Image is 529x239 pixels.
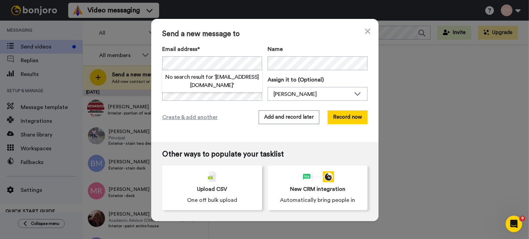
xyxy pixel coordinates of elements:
[328,110,367,124] button: Record now
[162,113,218,121] span: Create & add another
[162,73,262,89] h2: No search result for ‘ [EMAIL_ADDRESS][DOMAIN_NAME] ’
[187,196,237,204] span: One off bulk upload
[301,171,334,182] div: animation
[273,90,351,98] div: [PERSON_NAME]
[290,185,345,193] span: New CRM integration
[268,45,283,53] span: Name
[259,110,319,124] button: Add and record later
[208,171,216,182] img: csv-grey.png
[197,185,227,193] span: Upload CSV
[280,196,355,204] span: Automatically bring people in
[506,216,522,232] iframe: Intercom live chat
[520,216,525,221] span: 9
[162,30,367,38] span: Send a new message to
[162,45,262,53] label: Email address*
[162,150,367,159] span: Other ways to populate your tasklist
[268,76,367,84] label: Assign it to (Optional)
